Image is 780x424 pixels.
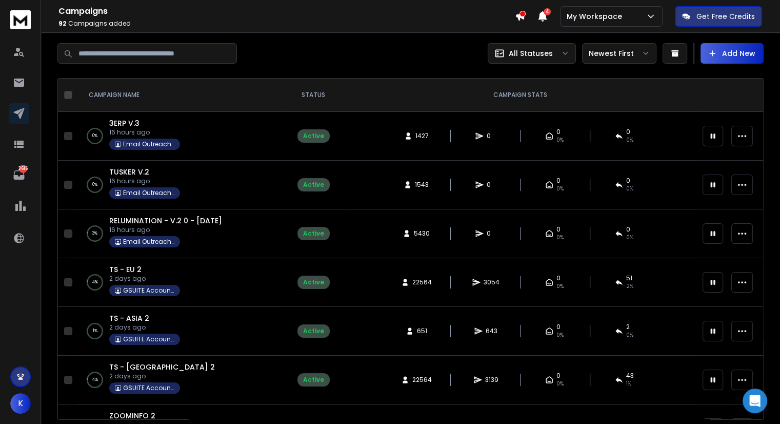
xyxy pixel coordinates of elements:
[544,8,551,15] span: 4
[582,43,656,64] button: Newest First
[109,372,215,380] p: 2 days ago
[509,48,553,59] p: All Statuses
[109,362,215,372] a: TS - [GEOGRAPHIC_DATA] 2
[303,181,324,189] div: Active
[58,5,515,17] h1: Campaigns
[556,128,561,136] span: 0
[556,177,561,185] span: 0
[556,185,564,193] span: 0%
[109,226,222,234] p: 16 hours ago
[109,128,180,137] p: 16 hours ago
[556,380,564,388] span: 0%
[9,165,29,185] a: 3616
[556,136,564,144] span: 0%
[485,376,498,384] span: 3139
[93,326,97,336] p: 1 %
[123,335,174,343] p: GSUITE Accounts - YC outreach
[556,274,561,282] span: 0
[415,181,429,189] span: 1543
[556,225,561,234] span: 0
[76,161,283,209] td: 0%TUSKER V.216 hours agoEmail Outreach Service
[303,376,324,384] div: Active
[675,6,762,27] button: Get Free Credits
[701,43,764,64] button: Add New
[109,177,180,185] p: 16 hours ago
[626,225,630,234] span: 0
[92,228,97,239] p: 3 %
[556,234,564,242] span: 0%
[556,372,561,380] span: 0
[283,79,344,112] th: STATUS
[303,229,324,238] div: Active
[123,238,174,246] p: Email Outreach Service
[10,10,31,29] img: logo
[92,277,98,287] p: 4 %
[626,323,630,331] span: 2
[58,19,67,28] span: 92
[123,286,174,295] p: GSUITE Accounts - YC outreach
[76,307,283,356] td: 1%TS - ASIA 22 days agoGSUITE Accounts - YC outreach
[109,216,222,226] a: RELUMINATION - V.2 0 - [DATE]
[76,79,283,112] th: CAMPAIGN NAME
[58,20,515,28] p: Campaigns added
[19,165,27,173] p: 3616
[10,393,31,414] button: K
[303,278,324,286] div: Active
[123,384,174,392] p: GSUITE Accounts - YC outreach
[109,264,142,275] a: TS - EU 2
[743,389,767,413] div: Open Intercom Messenger
[123,189,174,197] p: Email Outreach Service
[626,136,633,144] span: 0%
[412,278,432,286] span: 22564
[556,331,564,339] span: 0%
[76,258,283,307] td: 4%TS - EU 22 days agoGSUITE Accounts - YC outreach
[626,372,634,380] span: 43
[417,327,427,335] span: 651
[412,376,432,384] span: 22564
[92,131,97,141] p: 0 %
[696,11,755,22] p: Get Free Credits
[626,177,630,185] span: 0
[626,282,633,291] span: 2 %
[109,323,180,332] p: 2 days ago
[556,282,564,291] span: 0%
[76,209,283,258] td: 3%RELUMINATION - V.2 0 - [DATE]16 hours agoEmail Outreach Service
[92,375,98,385] p: 4 %
[92,180,97,190] p: 0 %
[626,185,633,193] span: 0%
[303,132,324,140] div: Active
[109,411,155,421] a: ZOOMINFO 2
[109,275,180,283] p: 2 days ago
[123,140,174,148] p: Email Outreach Service
[76,356,283,404] td: 4%TS - [GEOGRAPHIC_DATA] 22 days agoGSUITE Accounts - YC outreach
[556,323,561,331] span: 0
[109,118,139,128] a: 3ERP V.3
[486,327,497,335] span: 643
[626,274,632,282] span: 51
[487,229,497,238] span: 0
[626,331,633,339] span: 0 %
[415,132,429,140] span: 1427
[484,278,499,286] span: 3054
[303,327,324,335] div: Active
[567,11,626,22] p: My Workspace
[626,234,633,242] span: 0%
[109,313,149,323] a: TS - ASIA 2
[487,181,497,189] span: 0
[626,128,630,136] span: 0
[626,380,631,388] span: 1 %
[344,79,696,112] th: CAMPAIGN STATS
[109,167,149,177] a: TUSKER V.2
[76,112,283,161] td: 0%3ERP V.316 hours agoEmail Outreach Service
[414,229,430,238] span: 5430
[487,132,497,140] span: 0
